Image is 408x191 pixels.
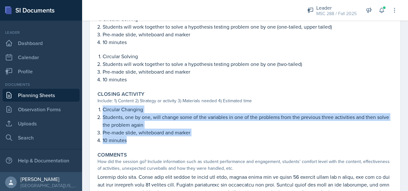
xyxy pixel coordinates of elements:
[3,131,80,144] a: Search
[103,60,393,68] p: Students will work together to solve a hypothesis testing problem one by one (two-tailed)
[103,52,393,60] p: Circular Solving
[98,152,127,158] label: Comments
[3,30,80,35] div: Leader
[98,158,393,172] div: How did the session go? Include information such as student performance and engagement, students'...
[103,31,393,38] p: Pre-made slide, whiteboard and marker
[3,154,80,167] div: Help & Documentation
[103,23,393,31] p: Students will work together to solve a hypothesis testing problem one by one (one-tailed, upper t...
[103,105,393,113] p: Circular Changing
[3,37,80,50] a: Dashboard
[103,76,393,83] p: 10 minutes
[98,91,144,97] label: Closing Activity
[103,136,393,144] p: 10 minutes
[3,51,80,64] a: Calendar
[21,176,77,182] div: [PERSON_NAME]
[3,103,80,116] a: Observation Forms
[103,68,393,76] p: Pre-made slide, whiteboard and marker
[316,10,357,17] div: MSC 288 / Fall 2025
[103,129,393,136] p: Pre-made slide, whiteboard and marker
[103,38,393,46] p: 10 minutes
[3,65,80,78] a: Profile
[3,89,80,102] a: Planning Sheets
[316,4,357,12] div: Leader
[103,113,393,129] p: Students, one by one, will change some of the variables in one of the problems from the previous ...
[98,97,393,104] div: Include: 1) Content 2) Strategy or activity 3) Materials needed 4) Estimated time
[3,82,80,87] div: Documents
[3,117,80,130] a: Uploads
[21,182,77,189] div: [GEOGRAPHIC_DATA][US_STATE] in [GEOGRAPHIC_DATA]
